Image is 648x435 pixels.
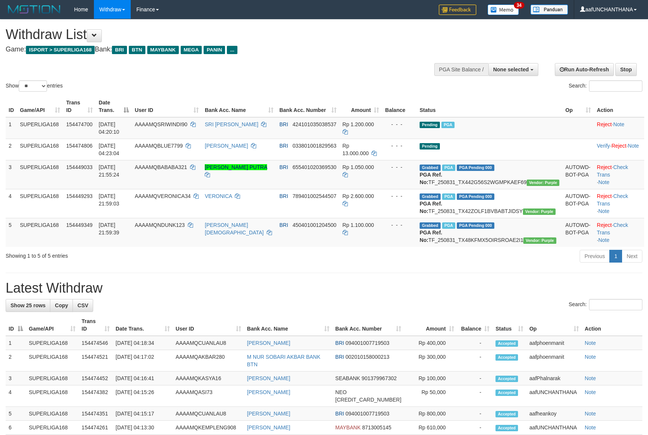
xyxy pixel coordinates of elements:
span: None selected [493,66,529,72]
span: NEO [335,389,347,395]
span: 34 [514,2,524,9]
th: Amount: activate to sort column ascending [404,314,457,336]
span: PGA Pending [457,222,494,229]
span: BRI [112,46,127,54]
span: Accepted [495,340,518,347]
img: MOTION_logo.png [6,4,63,15]
span: Copy 8713005145 to clipboard [362,424,391,430]
span: MAYBANK [147,46,179,54]
span: Copy 033801001829563 to clipboard [293,143,337,149]
td: · [594,117,644,139]
a: SRI [PERSON_NAME] [205,121,258,127]
a: Check Trans [597,222,628,236]
td: 154474351 [79,407,112,421]
a: Reject [597,193,612,199]
b: PGA Ref. No: [420,201,442,214]
span: Show 25 rows [11,302,45,308]
td: [DATE] 04:18:34 [113,336,173,350]
span: Marked by aafheankoy [442,165,455,171]
a: Next [622,250,642,263]
td: aafphoenmanit [526,350,582,372]
span: Grabbed [420,222,441,229]
td: Rp 50,000 [404,385,457,407]
a: [PERSON_NAME] [205,143,248,149]
th: Trans ID: activate to sort column ascending [63,96,96,117]
td: 3 [6,160,17,189]
a: Note [628,143,639,149]
th: Action [582,314,642,336]
a: [PERSON_NAME] [247,340,290,346]
th: Trans ID: activate to sort column ascending [79,314,112,336]
a: Note [585,354,596,360]
span: AAAAMQBABABA321 [135,164,187,170]
span: Copy 002010158000213 to clipboard [346,354,390,360]
td: 2 [6,350,26,372]
img: panduan.png [530,5,568,15]
span: Grabbed [420,165,441,171]
td: 6 [6,421,26,435]
span: Vendor URL: https://trx4.1velocity.biz [527,180,559,186]
span: Copy [55,302,68,308]
a: Note [585,424,596,430]
span: BRI [279,121,288,127]
th: User ID: activate to sort column ascending [173,314,244,336]
td: Rp 400,000 [404,336,457,350]
td: SUPERLIGA168 [17,189,63,218]
td: 5 [6,407,26,421]
td: SUPERLIGA168 [26,336,79,350]
td: 154474546 [79,336,112,350]
span: Rp 2.600.000 [343,193,374,199]
td: AAAAMQCUANLAU8 [173,336,244,350]
a: Show 25 rows [6,299,50,312]
th: ID: activate to sort column descending [6,314,26,336]
span: Accepted [495,376,518,382]
span: [DATE] 04:23:04 [99,143,119,156]
td: 154474452 [79,372,112,385]
th: Bank Acc. Number: activate to sort column ascending [276,96,340,117]
td: SUPERLIGA168 [17,117,63,139]
td: 1 [6,336,26,350]
span: PANIN [204,46,225,54]
a: Reject [597,121,612,127]
a: [PERSON_NAME] [247,411,290,417]
th: Date Trans.: activate to sort column descending [96,96,132,117]
h1: Withdraw List [6,27,424,42]
td: 5 [6,218,17,247]
span: BRI [335,340,344,346]
td: [DATE] 04:15:26 [113,385,173,407]
div: - - - [385,121,414,128]
a: [PERSON_NAME] [247,375,290,381]
td: - [457,421,493,435]
a: Note [598,208,610,214]
span: MAYBANK [335,424,361,430]
span: BRI [279,143,288,149]
td: - [457,372,493,385]
td: · · [594,160,644,189]
td: aafheankoy [526,407,582,421]
b: PGA Ref. No: [420,172,442,185]
th: Bank Acc. Number: activate to sort column ascending [332,314,405,336]
a: Reject [597,222,612,228]
span: BRI [279,164,288,170]
span: CSV [77,302,88,308]
td: SUPERLIGA168 [17,218,63,247]
a: VERONICA [205,193,232,199]
td: · · [594,189,644,218]
td: aafUNCHANTHANA [526,385,582,407]
div: - - - [385,163,414,171]
td: AUTOWD-BOT-PGA [562,189,594,218]
label: Search: [569,299,642,310]
a: Note [585,389,596,395]
span: Copy 424101035038537 to clipboard [293,121,337,127]
select: Showentries [19,80,47,92]
a: Verify [597,143,610,149]
th: Action [594,96,644,117]
span: Pending [420,143,440,150]
td: Rp 100,000 [404,372,457,385]
td: - [457,336,493,350]
span: Rp 13.000.000 [343,143,369,156]
a: Previous [580,250,610,263]
td: 154474261 [79,421,112,435]
th: Bank Acc. Name: activate to sort column ascending [244,314,332,336]
div: PGA Site Balance / [434,63,488,76]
